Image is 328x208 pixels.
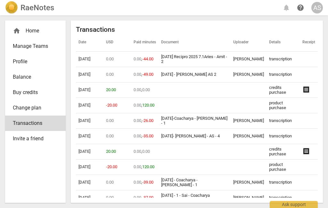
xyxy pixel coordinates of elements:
td: [DATE] [76,98,103,113]
td: [PERSON_NAME] [231,190,266,206]
td: , [131,175,159,190]
a: Manage Teams [5,39,66,54]
td: [DATE] [76,144,103,160]
span: -44.00 [142,56,153,61]
span: 20.00 [106,149,116,154]
td: , [131,144,159,160]
span: 0.00 [134,149,141,154]
span: 0.00 [134,56,141,61]
span: Profile [13,58,53,65]
div: Ask support [270,201,318,208]
button: AS [311,2,323,13]
th: Details [266,34,300,52]
td: transcription [266,113,300,129]
a: Balance [5,69,66,85]
td: , [131,190,159,206]
span: receipt [302,86,310,93]
td: , [131,98,159,113]
span: 0.00 [106,118,114,123]
td: , [131,52,159,67]
span: 0.00 [142,87,150,92]
span: 0.00 [134,180,141,185]
td: [DATE] [76,175,103,190]
a: [DATE] - Coacharya - [PERSON_NAME] - 1 [161,178,198,187]
th: Uploader [231,34,266,52]
td: transcription [266,52,300,67]
td: [DATE] [76,129,103,144]
span: Balance [13,73,53,81]
td: [DATE] [76,82,103,98]
td: transcription [266,67,300,82]
span: -35.00 [142,134,153,138]
span: 0.00 [106,195,114,200]
div: Home [13,27,53,35]
span: Transactions [13,119,53,127]
a: [DATE] Recipro 2025 7.1Aries - Amit - 2 [161,54,227,64]
span: Invite a friend [13,135,53,143]
img: Logo [5,1,18,14]
td: [DATE] [76,52,103,67]
a: LogoRaeNotes [5,1,54,14]
td: , [131,113,159,129]
td: product purchase [266,160,300,175]
th: USD [103,34,131,52]
span: 0.00 [142,149,150,154]
td: , [131,160,159,175]
th: Date [76,34,103,52]
td: [DATE] [76,113,103,129]
span: 0.00 [134,118,141,123]
span: -20.00 [106,103,117,108]
a: Change plan [5,100,66,116]
a: [DATE]- [PERSON_NAME] - AS - 4 [161,134,220,138]
span: -39.00 [142,180,153,185]
td: [DATE] [76,190,103,206]
span: Change plan [13,104,53,112]
td: [PERSON_NAME] [231,67,266,82]
a: Profile [5,54,66,69]
td: , [131,82,159,98]
td: credits purchase [266,144,300,160]
span: Manage Teams [13,42,53,50]
span: home [13,27,20,35]
a: [DATE] - [PERSON_NAME] AS 2 [161,72,216,77]
span: help [297,4,304,12]
span: 0.00 [134,72,141,77]
th: Document [159,34,231,52]
span: 0.00 [134,134,141,138]
td: [PERSON_NAME] [231,129,266,144]
span: 0.00 [134,103,141,108]
h2: RaeNotes [20,3,54,12]
span: 0.00 [106,134,114,138]
span: 0.00 [134,87,141,92]
td: [PERSON_NAME] [231,175,266,190]
a: [DATE]-Coacharya - [PERSON_NAME] - 1 [161,116,227,126]
span: 120.00 [142,164,154,169]
td: , [131,67,159,82]
span: -26.00 [142,118,153,123]
td: product purchase [266,98,300,113]
span: 120.00 [142,103,154,108]
span: Buy credits [13,89,53,96]
a: [DATE] - 1 - Sai - Coacharya 1867197637 [161,193,210,203]
a: Buy credits [5,85,66,100]
span: -49.00 [142,72,153,77]
td: transcription [266,190,300,206]
a: Invite a friend [5,131,66,146]
td: [DATE] [76,160,103,175]
th: Paid minutes [131,34,159,52]
span: -37.00 [142,195,153,200]
div: Home [5,23,66,39]
a: Help [295,2,306,13]
td: [PERSON_NAME] [231,52,266,67]
span: receipt [302,147,310,155]
td: [DATE] [76,67,103,82]
span: 0.00 [106,180,114,185]
span: 20.00 [106,87,116,92]
span: 0.00 [134,164,141,169]
td: credits purchase [266,82,300,98]
td: transcription [266,175,300,190]
span: -20.00 [106,164,117,169]
a: Transactions [5,116,66,131]
td: transcription [266,129,300,144]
